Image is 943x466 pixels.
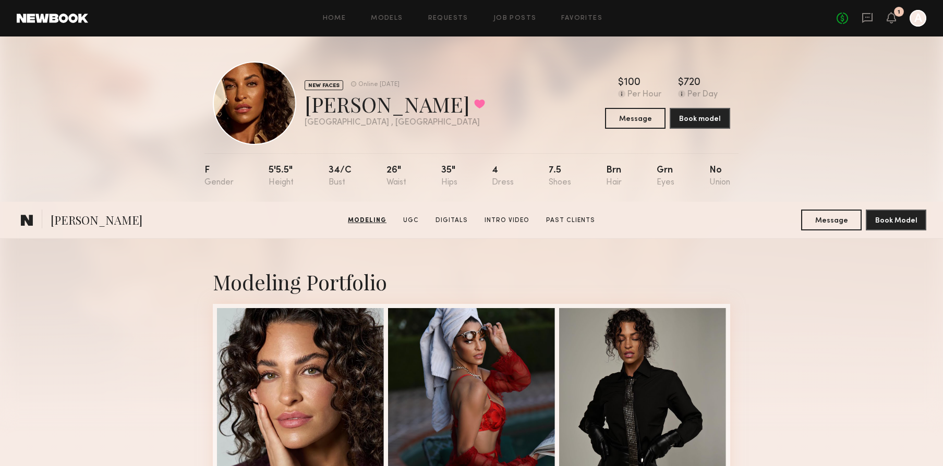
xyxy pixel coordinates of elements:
div: 4 [492,166,514,187]
div: 100 [624,78,640,88]
div: No [709,166,730,187]
button: Message [801,210,862,230]
a: Past Clients [542,216,599,225]
a: UGC [399,216,423,225]
div: Per Day [687,90,718,100]
a: Requests [428,15,468,22]
a: Models [371,15,403,22]
div: F [204,166,234,187]
button: Book model [670,108,730,129]
button: Message [605,108,666,129]
div: Brn [606,166,622,187]
button: Book Model [866,210,926,230]
a: Modeling [344,216,391,225]
a: Favorites [561,15,602,22]
div: Online [DATE] [358,81,400,88]
div: 34/c [329,166,352,187]
div: NEW FACES [305,80,343,90]
a: Book Model [866,215,926,224]
div: 5'5.5" [269,166,294,187]
a: Digitals [431,216,472,225]
div: [GEOGRAPHIC_DATA] , [GEOGRAPHIC_DATA] [305,118,485,127]
span: [PERSON_NAME] [51,212,142,230]
div: [PERSON_NAME] [305,90,485,118]
div: Grn [657,166,674,187]
div: 35" [441,166,457,187]
div: 7.5 [549,166,571,187]
div: 1 [898,9,900,15]
a: Intro Video [480,216,534,225]
div: 720 [684,78,700,88]
a: Job Posts [493,15,537,22]
div: Modeling Portfolio [213,268,730,296]
div: $ [618,78,624,88]
a: Home [323,15,346,22]
div: 26" [386,166,406,187]
a: A [910,10,926,27]
div: $ [678,78,684,88]
div: Per Hour [627,90,661,100]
